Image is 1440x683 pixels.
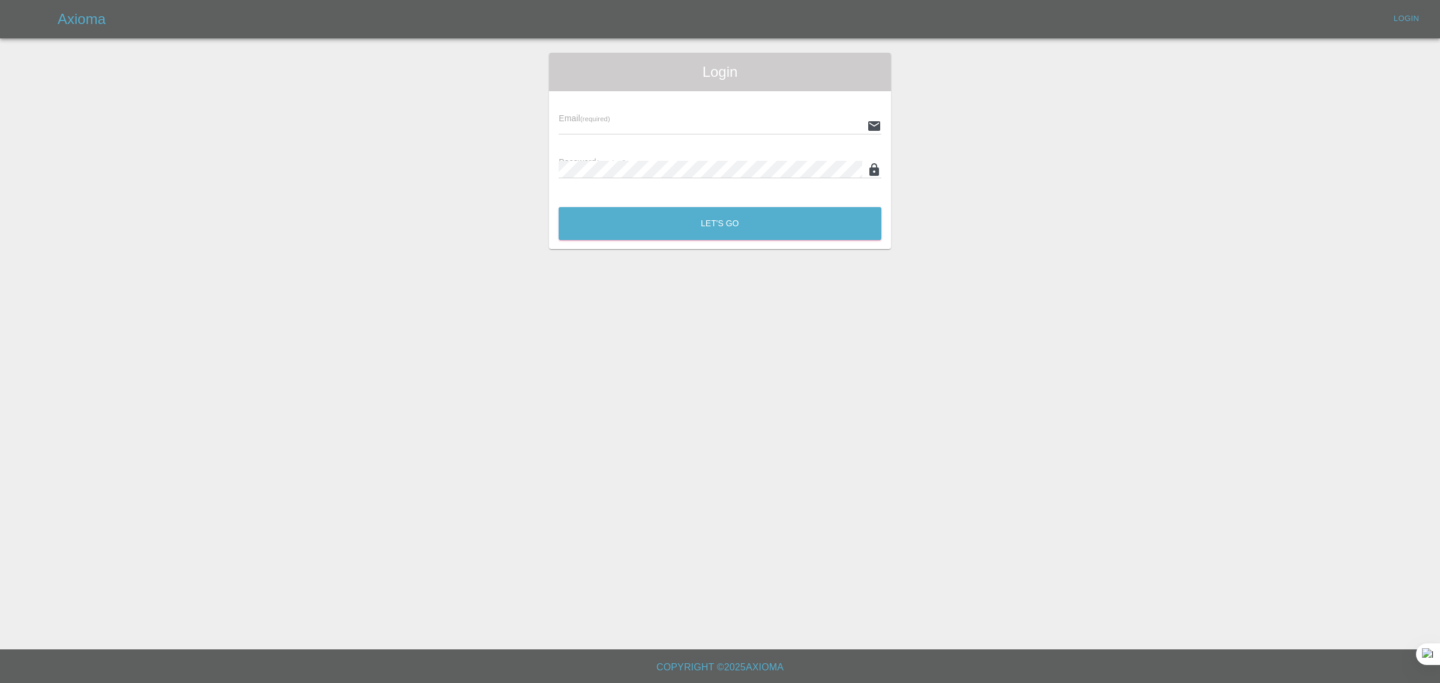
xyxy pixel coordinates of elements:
[58,10,106,29] h5: Axioma
[10,659,1430,676] h6: Copyright © 2025 Axioma
[580,115,610,122] small: (required)
[559,207,881,240] button: Let's Go
[559,157,626,167] span: Password
[559,62,881,82] span: Login
[559,113,610,123] span: Email
[1387,10,1426,28] a: Login
[596,159,626,166] small: (required)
